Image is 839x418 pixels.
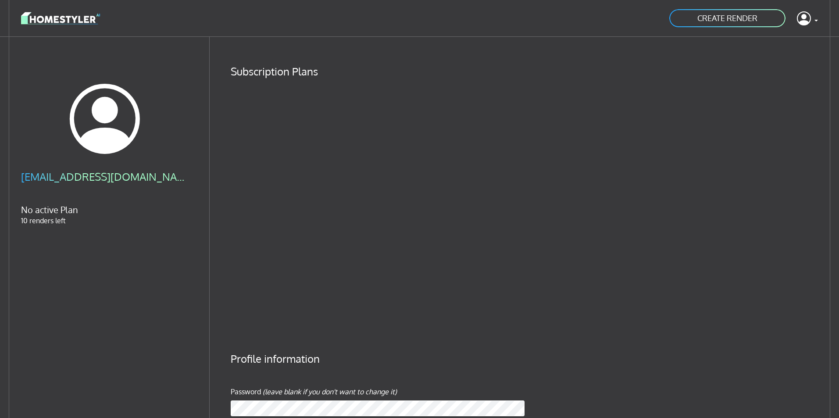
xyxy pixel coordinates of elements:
[21,170,188,226] div: 10 renders left
[263,387,397,396] i: (leave blank if you don't want to change it)
[21,170,188,183] h4: [EMAIL_ADDRESS][DOMAIN_NAME]
[21,204,188,215] h5: No active Plan
[231,65,818,78] h4: Subscription Plans
[231,386,261,397] label: Password
[668,8,786,28] a: CREATE RENDER
[21,11,100,26] img: logo-3de290ba35641baa71223ecac5eacb59cb85b4c7fdf211dc9aaecaaee71ea2f8.svg
[231,352,818,365] h4: Profile information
